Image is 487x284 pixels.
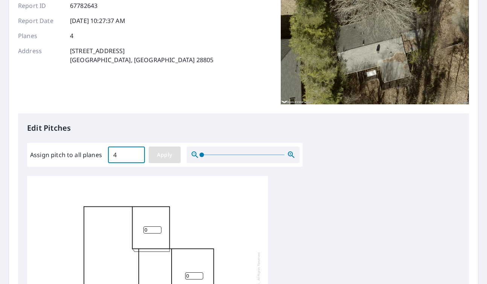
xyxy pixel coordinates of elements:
[155,150,175,160] span: Apply
[149,147,181,163] button: Apply
[27,122,460,134] p: Edit Pitches
[18,46,63,64] p: Address
[30,150,102,159] label: Assign pitch to all planes
[18,31,63,40] p: Planes
[18,16,63,25] p: Report Date
[18,1,63,10] p: Report ID
[70,1,97,10] p: 67782643
[70,16,125,25] p: [DATE] 10:27:37 AM
[70,46,213,64] p: [STREET_ADDRESS] [GEOGRAPHIC_DATA], [GEOGRAPHIC_DATA] 28805
[108,144,145,165] input: 00.0
[70,31,73,40] p: 4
